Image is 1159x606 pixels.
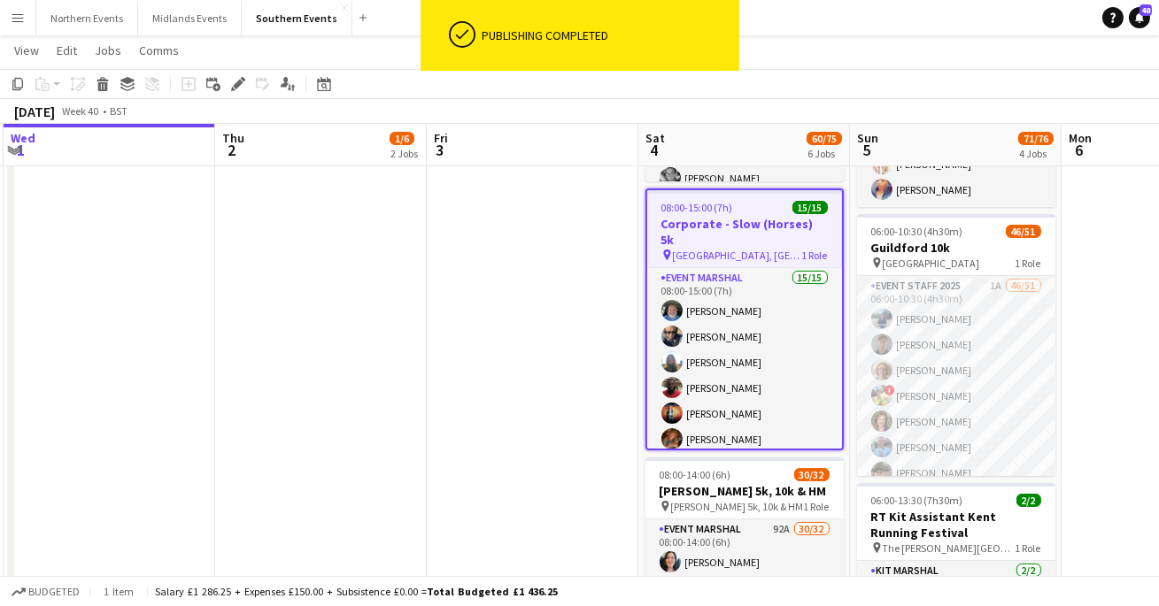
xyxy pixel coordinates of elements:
[794,468,830,481] span: 30/32
[110,104,127,118] div: BST
[660,468,731,481] span: 08:00-14:00 (6h)
[95,42,121,58] span: Jobs
[857,130,878,146] span: Sun
[1016,541,1041,555] span: 1 Role
[9,582,82,602] button: Budgeted
[50,39,84,62] a: Edit
[138,1,242,35] button: Midlands Events
[483,27,732,43] div: Publishing completed
[1006,225,1041,238] span: 46/51
[8,140,35,160] span: 1
[645,483,844,499] h3: [PERSON_NAME] 5k, 10k & HM
[883,257,980,270] span: [GEOGRAPHIC_DATA]
[1016,494,1041,507] span: 2/2
[431,140,448,160] span: 3
[1016,257,1041,270] span: 1 Role
[88,39,128,62] a: Jobs
[139,42,179,58] span: Comms
[885,385,895,395] span: !
[871,225,963,238] span: 06:00-10:30 (4h30m)
[132,39,186,62] a: Comms
[427,585,558,598] span: Total Budgeted £1 436.25
[1066,140,1092,160] span: 6
[1069,130,1092,146] span: Mon
[1140,4,1152,16] span: 48
[857,240,1055,256] h3: Guildford 10k
[647,216,842,248] h3: Corporate - Slow (Horses) 5k
[222,130,244,146] span: Thu
[643,140,665,160] span: 4
[14,42,39,58] span: View
[36,1,138,35] button: Northern Events
[434,130,448,146] span: Fri
[390,132,414,145] span: 1/6
[802,249,828,262] span: 1 Role
[673,249,802,262] span: [GEOGRAPHIC_DATA], [GEOGRAPHIC_DATA]
[58,104,103,118] span: Week 40
[7,39,46,62] a: View
[28,586,80,598] span: Budgeted
[1019,147,1053,160] div: 4 Jobs
[807,132,842,145] span: 60/75
[390,147,418,160] div: 2 Jobs
[661,201,733,214] span: 08:00-15:00 (7h)
[242,1,352,35] button: Southern Events
[807,147,841,160] div: 6 Jobs
[11,130,35,146] span: Wed
[645,188,844,450] app-job-card: 08:00-15:00 (7h)15/15Corporate - Slow (Horses) 5k [GEOGRAPHIC_DATA], [GEOGRAPHIC_DATA]1 RoleEvent...
[97,585,140,598] span: 1 item
[671,500,804,513] span: [PERSON_NAME] 5k, 10k & HM
[1018,132,1054,145] span: 71/76
[857,509,1055,541] h3: RT Kit Assistant Kent Running Festival
[14,103,55,120] div: [DATE]
[155,585,558,598] div: Salary £1 286.25 + Expenses £150.00 + Subsistence £0.00 =
[883,541,1016,555] span: The [PERSON_NAME][GEOGRAPHIC_DATA]
[871,494,963,507] span: 06:00-13:30 (7h30m)
[57,42,77,58] span: Edit
[220,140,244,160] span: 2
[854,140,878,160] span: 5
[804,500,830,513] span: 1 Role
[857,214,1055,476] app-job-card: 06:00-10:30 (4h30m)46/51Guildford 10k [GEOGRAPHIC_DATA]1 RoleEvent Staff 20251A46/5106:00-10:30 (...
[645,130,665,146] span: Sat
[792,201,828,214] span: 15/15
[1129,7,1150,28] a: 48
